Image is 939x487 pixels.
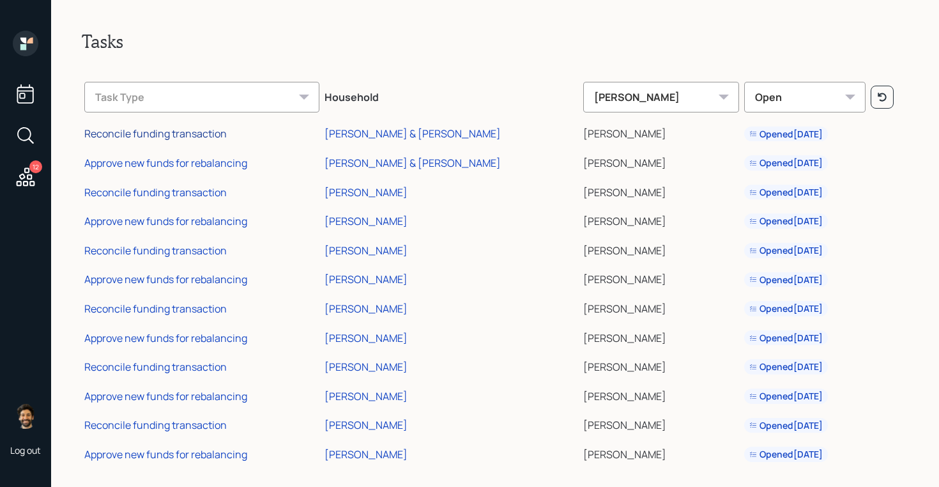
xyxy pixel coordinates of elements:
[581,380,741,409] td: [PERSON_NAME]
[744,82,866,112] div: Open
[749,215,823,228] div: Opened [DATE]
[84,127,227,141] div: Reconcile funding transaction
[581,350,741,380] td: [PERSON_NAME]
[581,146,741,176] td: [PERSON_NAME]
[324,331,408,345] div: [PERSON_NAME]
[324,185,408,199] div: [PERSON_NAME]
[749,332,823,344] div: Opened [DATE]
[581,263,741,293] td: [PERSON_NAME]
[749,128,823,141] div: Opened [DATE]
[324,447,408,461] div: [PERSON_NAME]
[84,418,227,432] div: Reconcile funding transaction
[324,360,408,374] div: [PERSON_NAME]
[583,82,738,112] div: [PERSON_NAME]
[749,360,823,373] div: Opened [DATE]
[749,419,823,432] div: Opened [DATE]
[581,409,741,438] td: [PERSON_NAME]
[324,243,408,258] div: [PERSON_NAME]
[581,321,741,351] td: [PERSON_NAME]
[324,156,501,170] div: [PERSON_NAME] & [PERSON_NAME]
[324,389,408,403] div: [PERSON_NAME]
[13,403,38,429] img: eric-schwartz-headshot.png
[324,302,408,316] div: [PERSON_NAME]
[84,360,227,374] div: Reconcile funding transaction
[84,185,227,199] div: Reconcile funding transaction
[84,331,247,345] div: Approve new funds for rebalancing
[82,31,908,52] h2: Tasks
[10,444,41,456] div: Log out
[749,302,823,315] div: Opened [DATE]
[749,157,823,169] div: Opened [DATE]
[749,274,823,286] div: Opened [DATE]
[324,272,408,286] div: [PERSON_NAME]
[84,82,319,112] div: Task Type
[581,292,741,321] td: [PERSON_NAME]
[749,186,823,199] div: Opened [DATE]
[84,272,247,286] div: Approve new funds for rebalancing
[84,214,247,228] div: Approve new funds for rebalancing
[84,302,227,316] div: Reconcile funding transaction
[322,73,581,118] th: Household
[581,438,741,467] td: [PERSON_NAME]
[84,156,247,170] div: Approve new funds for rebalancing
[749,244,823,257] div: Opened [DATE]
[581,234,741,263] td: [PERSON_NAME]
[324,214,408,228] div: [PERSON_NAME]
[581,176,741,205] td: [PERSON_NAME]
[84,389,247,403] div: Approve new funds for rebalancing
[29,160,42,173] div: 12
[581,118,741,147] td: [PERSON_NAME]
[581,205,741,234] td: [PERSON_NAME]
[324,418,408,432] div: [PERSON_NAME]
[749,448,823,461] div: Opened [DATE]
[84,447,247,461] div: Approve new funds for rebalancing
[84,243,227,258] div: Reconcile funding transaction
[749,390,823,403] div: Opened [DATE]
[324,127,501,141] div: [PERSON_NAME] & [PERSON_NAME]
